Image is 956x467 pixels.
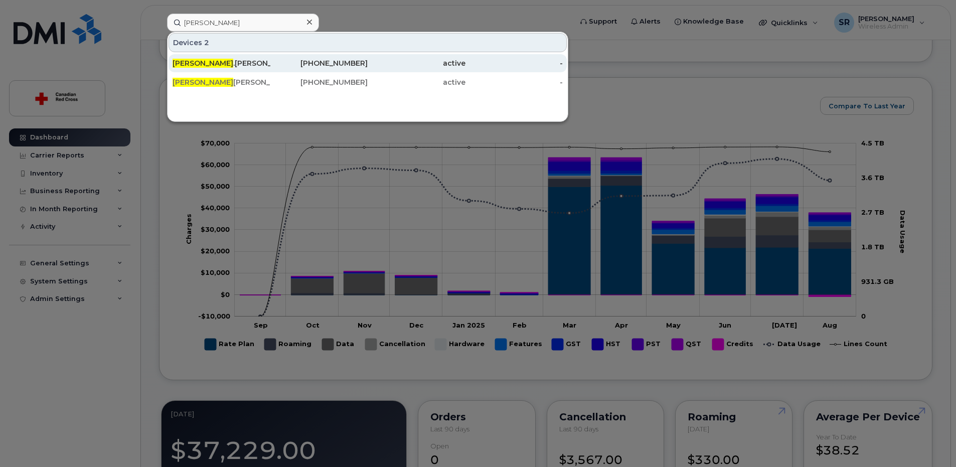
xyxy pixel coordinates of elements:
[173,58,270,68] div: .[PERSON_NAME][EMAIL_ADDRESS][DOMAIN_NAME]
[173,77,270,87] div: [PERSON_NAME]
[173,78,233,87] span: [PERSON_NAME]
[167,14,319,32] input: Find something...
[204,38,209,48] span: 2
[270,77,368,87] div: [PHONE_NUMBER]
[368,58,465,68] div: active
[368,77,465,87] div: active
[169,33,567,52] div: Devices
[173,59,233,68] span: [PERSON_NAME]
[465,77,563,87] div: -
[270,58,368,68] div: [PHONE_NUMBER]
[169,54,567,72] a: [PERSON_NAME].[PERSON_NAME][EMAIL_ADDRESS][DOMAIN_NAME][PHONE_NUMBER]active-
[169,73,567,91] a: [PERSON_NAME][PERSON_NAME][PHONE_NUMBER]active-
[465,58,563,68] div: -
